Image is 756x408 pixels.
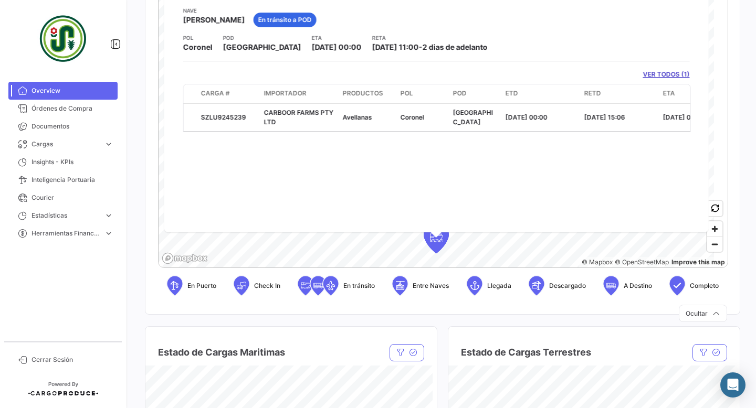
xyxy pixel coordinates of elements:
span: [PERSON_NAME] [183,15,245,25]
datatable-header-cell: POL [396,84,449,103]
span: POD [453,89,467,98]
a: Documentos [8,117,118,135]
h4: Estado de Cargas Maritimas [158,345,285,360]
app-card-info-title: Nave [183,6,245,15]
span: [DATE] 00:00 [506,113,548,121]
span: ETA [663,89,675,98]
span: Llegada [487,281,511,291]
datatable-header-cell: ETD [501,84,580,103]
a: Map feedback [671,258,725,266]
a: VER TODOS (1) [643,70,689,79]
div: Map marker [424,222,449,253]
span: A Destino [624,281,652,291]
app-card-info-title: POD [223,34,301,42]
span: Inteligencia Portuaria [31,175,113,185]
div: Abrir Intercom Messenger [720,372,745,398]
span: Herramientas Financieras [31,229,100,238]
span: expand_more [104,139,113,149]
button: Zoom in [707,221,722,237]
datatable-header-cell: RETD [580,84,659,103]
span: Courier [31,193,113,202]
a: Inteligencia Portuaria [8,171,118,189]
h4: Estado de Cargas Terrestres [461,345,591,360]
span: Cerrar Sesión [31,355,113,364]
span: - [419,42,423,51]
span: 2 dias de adelanto [423,42,488,51]
span: Importador [264,89,307,98]
span: En Puerto [187,281,216,291]
span: Overview [31,86,113,95]
datatable-header-cell: Carga # [197,84,260,103]
a: Insights - KPIs [8,153,118,171]
span: Insights - KPIs [31,157,113,167]
datatable-header-cell: Importador [260,84,339,103]
span: [DATE] 00:00 [663,113,705,121]
datatable-header-cell: Productos [339,84,396,103]
a: Courier [8,189,118,207]
span: Coronel [183,42,213,52]
span: Órdenes de Compra [31,104,113,113]
span: Descargado [549,281,586,291]
img: 09eb5b32-e659-4764-be0d-2e13a6635bbc.jpeg [37,13,89,65]
span: Avellanas [343,113,372,121]
span: RETD [584,89,601,98]
span: [GEOGRAPHIC_DATA] [223,42,301,52]
a: OpenStreetMap [615,258,669,266]
app-card-info-title: RETA [372,34,488,42]
span: [GEOGRAPHIC_DATA] [453,109,493,126]
span: expand_more [104,211,113,220]
app-card-info-title: ETA [312,34,362,42]
span: ETD [506,89,518,98]
span: Entre Naves [413,281,449,291]
span: Documentos [31,122,113,131]
a: Órdenes de Compra [8,100,118,117]
span: [DATE] 15:06 [584,113,625,121]
span: [DATE] 00:00 [312,42,362,51]
span: Check In [254,281,280,291]
datatable-header-cell: ETA [659,84,738,103]
datatable-header-cell: POD [449,84,501,103]
div: SZLU9245239 [201,113,256,122]
span: En tránsito a POD [258,15,312,25]
span: Productos [343,89,383,98]
button: Zoom out [707,237,722,252]
span: POL [401,89,413,98]
span: [DATE] 11:00 [372,42,419,51]
app-card-info-title: POL [183,34,213,42]
a: Mapbox logo [162,252,208,264]
a: Mapbox [582,258,613,266]
span: Cargas [31,139,100,149]
span: Completo [690,281,719,291]
span: En tránsito [343,281,375,291]
span: Estadísticas [31,211,100,220]
span: Coronel [401,113,424,121]
span: CARBOOR FARMS PTY LTD [264,109,333,126]
span: expand_more [104,229,113,238]
span: Carga # [201,89,230,98]
a: Overview [8,82,118,100]
button: Ocultar [679,305,727,322]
